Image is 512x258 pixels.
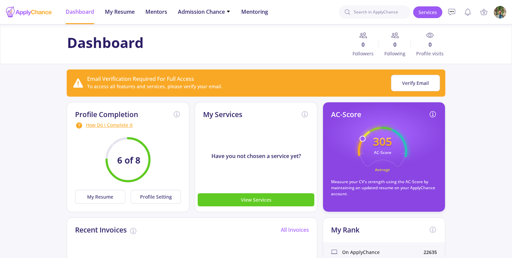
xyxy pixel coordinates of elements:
[178,8,231,16] span: Admission Chance
[347,50,379,57] span: Followers
[131,190,181,204] button: Profile Setting
[391,75,440,91] button: Verify Email
[198,196,314,203] a: View Services
[379,50,411,57] span: Following
[375,167,390,172] text: Average
[411,50,445,57] span: Profile visits
[241,8,268,16] span: Mentoring
[347,41,379,49] span: 0
[117,154,140,166] text: 6 of 8
[331,179,437,197] p: Measure your CV's strength using the AC-Score by maintaining an updated resume on your ApplyChanc...
[87,75,222,83] div: Email Verification Required For Full Access
[105,8,135,16] span: My Resume
[198,193,314,206] button: View Services
[75,190,128,204] a: My Resume
[331,110,361,119] h2: AC-Score
[67,34,144,51] h1: Dashboard
[374,150,391,155] text: AC-Score
[75,190,125,204] button: My Resume
[424,249,437,256] div: 22635
[145,8,167,16] span: Mentors
[339,5,410,19] input: Search in ApplyChance
[87,83,222,90] div: To access all features and services, please verify your email.
[195,152,317,160] p: Have you not chosen a service yet?
[203,110,242,119] h2: My Services
[75,110,138,119] h2: Profile Completion
[373,134,392,149] text: 305
[413,6,442,18] a: Services
[379,41,411,49] span: 0
[411,41,445,49] span: 0
[342,249,380,256] span: On ApplyChance
[331,226,360,234] h2: My Rank
[66,8,94,16] span: Dashboard
[75,121,181,130] div: How Do I Complete It
[128,190,181,204] a: Profile Setting
[281,226,309,234] a: All Invoices
[75,226,127,234] h2: Recent Invoices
